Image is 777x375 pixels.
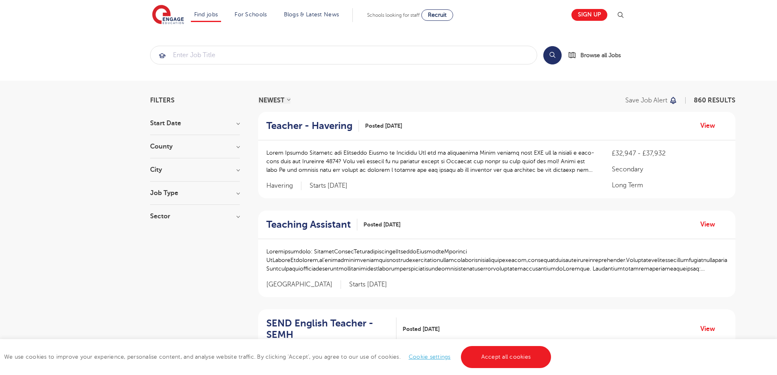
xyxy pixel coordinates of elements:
[700,324,721,334] a: View
[150,166,240,173] h3: City
[235,11,267,18] a: For Schools
[461,346,551,368] a: Accept all cookies
[580,51,621,60] span: Browse all Jobs
[151,46,537,64] input: Submit
[152,5,184,25] img: Engage Education
[349,280,387,289] p: Starts [DATE]
[568,51,627,60] a: Browse all Jobs
[571,9,607,21] a: Sign up
[612,180,727,190] p: Long Term
[150,120,240,126] h3: Start Date
[694,97,735,104] span: 860 RESULTS
[266,149,596,174] p: Lorem Ipsumdo Sitametc adi Elitseddo Eiusmo te Incididu Utl etd ma aliquaenima Minim veniamq nost...
[266,120,352,132] h2: Teacher - Havering
[150,213,240,220] h3: Sector
[266,219,357,231] a: Teaching Assistant
[625,97,678,104] button: Save job alert
[266,247,727,273] p: Loremipsumdolo: SitametConsecTeturadipiscingelItseddoEiusmodteMporinci UtLaboreEtdolorem,al’enima...
[150,143,240,150] h3: County
[4,354,553,360] span: We use cookies to improve your experience, personalise content, and analyse website traffic. By c...
[284,11,339,18] a: Blogs & Latest News
[700,120,721,131] a: View
[543,46,562,64] button: Search
[266,317,390,341] h2: SEND English Teacher - SEMH
[266,219,351,231] h2: Teaching Assistant
[363,220,401,229] span: Posted [DATE]
[612,164,727,174] p: Secondary
[310,182,348,190] p: Starts [DATE]
[365,122,402,130] span: Posted [DATE]
[194,11,218,18] a: Find jobs
[266,317,396,341] a: SEND English Teacher - SEMH
[266,120,359,132] a: Teacher - Havering
[625,97,667,104] p: Save job alert
[421,9,453,21] a: Recruit
[150,97,175,104] span: Filters
[428,12,447,18] span: Recruit
[150,190,240,196] h3: Job Type
[266,280,341,289] span: [GEOGRAPHIC_DATA]
[700,219,721,230] a: View
[612,149,727,158] p: £32,947 - £37,932
[266,182,301,190] span: Havering
[403,325,440,333] span: Posted [DATE]
[367,12,420,18] span: Schools looking for staff
[409,354,451,360] a: Cookie settings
